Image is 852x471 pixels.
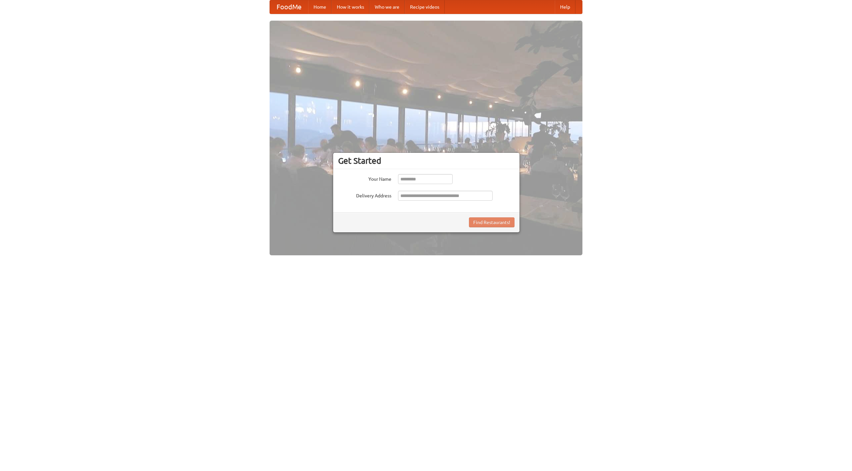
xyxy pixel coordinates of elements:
label: Delivery Address [338,191,391,199]
a: Help [555,0,575,14]
h3: Get Started [338,156,515,166]
a: FoodMe [270,0,308,14]
button: Find Restaurants! [469,217,515,227]
a: How it works [331,0,369,14]
a: Home [308,0,331,14]
label: Your Name [338,174,391,182]
a: Recipe videos [405,0,445,14]
a: Who we are [369,0,405,14]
